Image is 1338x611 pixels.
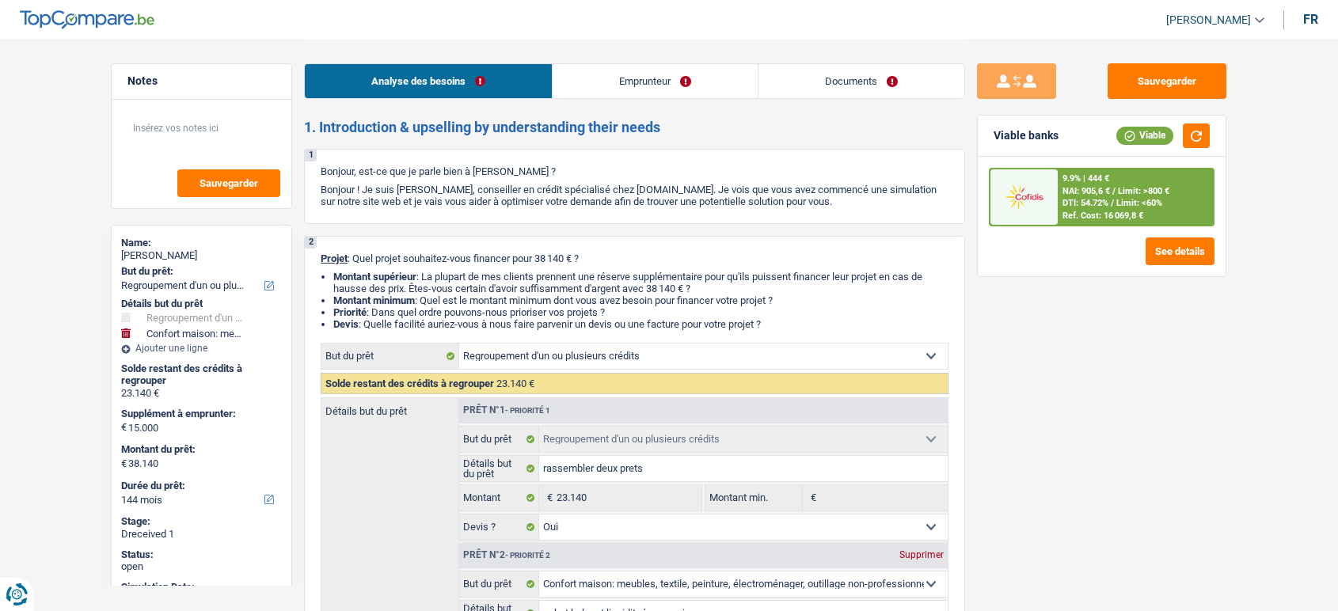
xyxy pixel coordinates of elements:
[321,252,348,264] span: Projet
[121,560,282,573] div: open
[505,406,550,415] span: - Priorité 1
[305,237,317,249] div: 2
[321,165,948,177] p: Bonjour, est-ce que je parle bien à [PERSON_NAME] ?
[459,405,554,416] div: Prêt n°1
[333,294,948,306] li: : Quel est le montant minimum dont vous avez besoin pour financer votre projet ?
[121,387,282,400] div: 23.140 €
[121,480,279,492] label: Durée du prêt:
[1154,7,1264,33] a: [PERSON_NAME]
[505,551,550,560] span: - Priorité 2
[459,550,554,560] div: Prêt n°2
[333,318,359,330] span: Devis
[321,252,948,264] p: : Quel projet souhaitez-vous financer pour 38 140 € ?
[333,306,948,318] li: : Dans quel ordre pouvons-nous prioriser vos projets ?
[177,169,280,197] button: Sauvegarder
[705,485,802,510] label: Montant min.
[321,398,458,416] label: Détails but du prêt
[459,456,539,481] label: Détails but du prêt
[121,457,127,470] span: €
[539,485,557,510] span: €
[1062,198,1108,208] span: DTI: 54.72%
[325,378,494,389] span: Solde restant des crédits à regrouper
[1146,237,1214,265] button: See details
[333,318,948,330] li: : Quelle facilité auriez-vous à nous faire parvenir un devis ou une facture pour votre projet ?
[496,378,534,389] span: 23.140 €
[459,514,539,540] label: Devis ?
[1062,211,1143,221] div: Ref. Cost: 16 069,8 €
[1166,13,1251,27] span: [PERSON_NAME]
[895,550,948,560] div: Supprimer
[121,421,127,434] span: €
[1118,186,1169,196] span: Limit: >800 €
[994,182,1053,211] img: Cofidis
[1111,198,1114,208] span: /
[121,362,282,387] div: Solde restant des crédits à regrouper
[333,306,367,318] strong: Priorité
[321,184,948,207] p: Bonjour ! Je suis [PERSON_NAME], conseiller en crédit spécialisé chez [DOMAIN_NAME]. Je vois que ...
[803,485,820,510] span: €
[1116,127,1173,144] div: Viable
[200,178,258,188] span: Sauvegarder
[121,298,282,310] div: Détails but du prêt
[459,427,539,452] label: But du prêt
[304,119,965,136] h2: 1. Introduction & upselling by understanding their needs
[333,271,416,283] strong: Montant supérieur
[121,581,282,594] div: Simulation Date:
[121,548,282,561] div: Status:
[121,237,282,249] div: Name:
[1303,12,1318,27] div: fr
[121,528,282,541] div: Dreceived 1
[1112,186,1116,196] span: /
[121,443,279,456] label: Montant du prêt:
[758,64,964,98] a: Documents
[1062,186,1110,196] span: NAI: 905,6 €
[1062,173,1109,184] div: 9.9% | 444 €
[459,485,539,510] label: Montant
[305,64,552,98] a: Analyse des besoins
[321,343,459,369] label: But du prêt
[994,129,1059,142] div: Viable banks
[121,343,282,354] div: Ajouter une ligne
[333,294,415,306] strong: Montant minimum
[20,10,154,29] img: TopCompare Logo
[127,74,276,88] h5: Notes
[553,64,758,98] a: Emprunteur
[459,571,539,597] label: But du prêt
[121,265,279,278] label: But du prêt:
[305,150,317,161] div: 1
[121,408,279,420] label: Supplément à emprunter:
[333,271,948,294] li: : La plupart de mes clients prennent une réserve supplémentaire pour qu'ils puissent financer leu...
[1108,63,1226,99] button: Sauvegarder
[121,249,282,262] div: [PERSON_NAME]
[1116,198,1162,208] span: Limit: <60%
[121,515,282,528] div: Stage:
